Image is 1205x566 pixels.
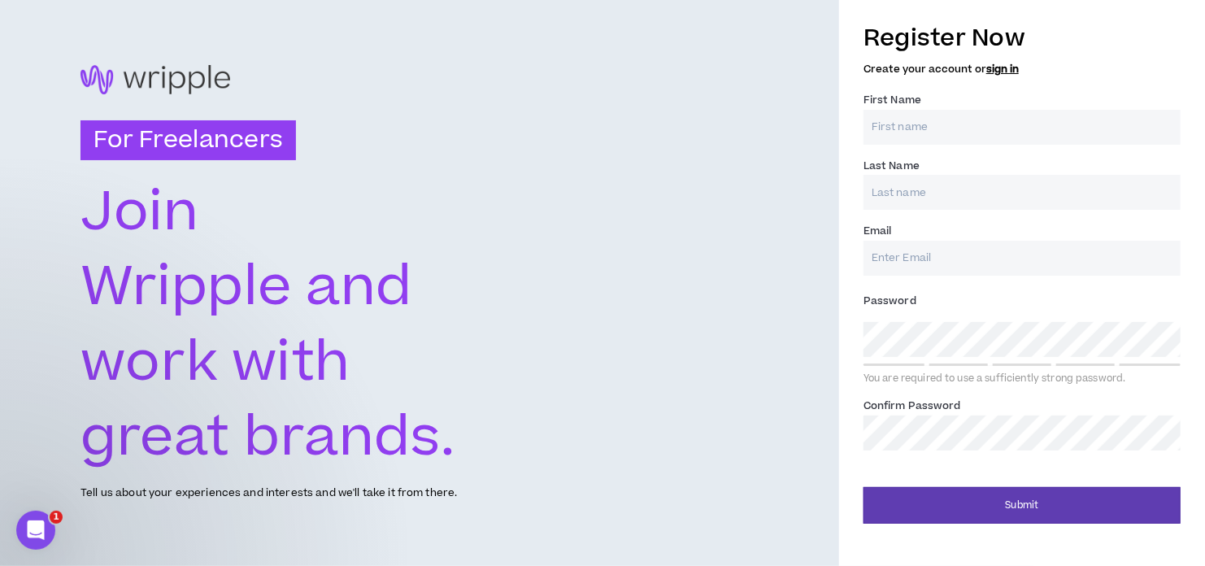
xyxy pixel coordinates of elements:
[864,241,1181,276] input: Enter Email
[864,175,1181,210] input: Last name
[80,398,455,477] text: great brands.
[864,153,920,179] label: Last Name
[80,249,412,327] text: Wripple and
[50,511,63,524] span: 1
[864,372,1181,385] div: You are required to use a sufficiently strong password.
[864,21,1181,55] h3: Register Now
[864,87,921,113] label: First Name
[864,218,892,244] label: Email
[80,324,351,402] text: work with
[80,120,296,161] h3: For Freelancers
[864,63,1181,75] h5: Create your account or
[80,485,457,501] p: Tell us about your experiences and interests and we'll take it from there.
[864,487,1181,524] button: Submit
[80,173,199,251] text: Join
[864,110,1181,145] input: First name
[864,294,916,308] span: Password
[864,393,961,419] label: Confirm Password
[986,62,1019,76] a: sign in
[16,511,55,550] iframe: Intercom live chat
